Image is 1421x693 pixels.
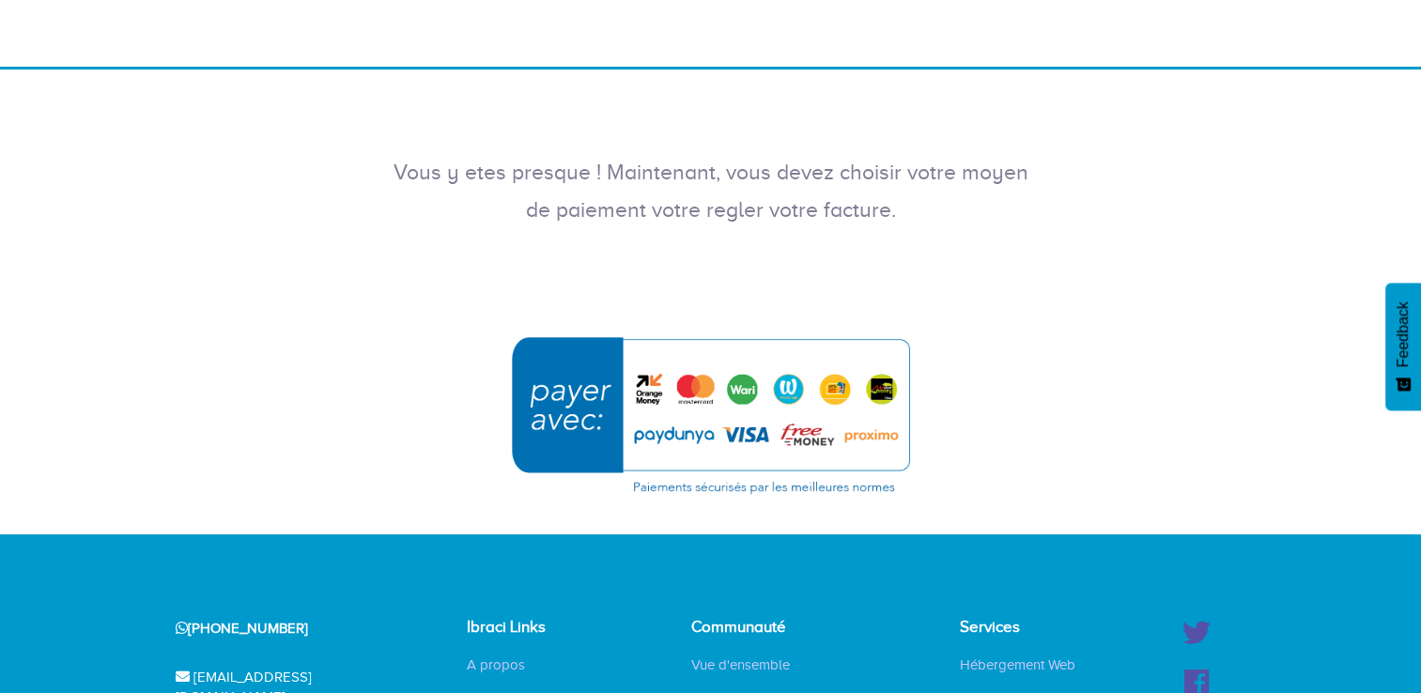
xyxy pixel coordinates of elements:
button: Feedback - Afficher l’enquête [1385,283,1421,410]
div: [PHONE_NUMBER] [152,605,423,653]
h4: Services [960,619,1102,637]
a: A propos [453,655,539,674]
p: Vous y etes presque ! Maintenant, vous devez choisir votre moyen de paiement votre regler votre f... [392,154,1030,229]
a: Vue d'ensemble [677,655,804,674]
span: Feedback [1395,301,1412,367]
img: Choisissez cette option pour continuer avec l'un de ces moyens de paiement : PayDunya, Yup Money,... [500,324,922,506]
a: Hébergement Web [946,655,1089,674]
h4: Communauté [691,619,821,637]
iframe: Drift Widget Chat Controller [1327,599,1398,670]
h4: Ibraci Links [467,619,589,637]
